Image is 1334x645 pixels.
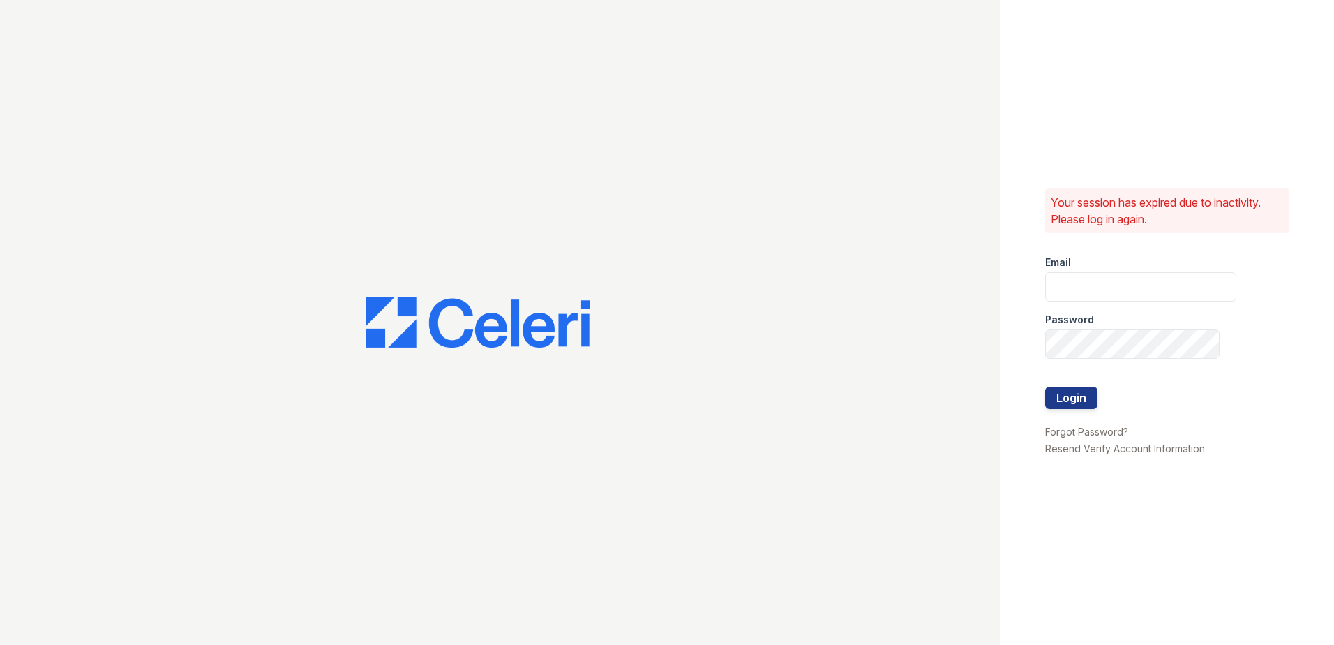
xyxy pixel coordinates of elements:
[1045,313,1094,327] label: Password
[1045,443,1205,454] a: Resend Verify Account Information
[366,297,590,348] img: CE_Logo_Blue-a8612792a0a2168367f1c8372b55b34899dd931a85d93a1a3d3e32e68fde9ad4.png
[1045,255,1071,269] label: Email
[1051,194,1284,228] p: Your session has expired due to inactivity. Please log in again.
[1045,387,1097,409] button: Login
[1045,426,1128,438] a: Forgot Password?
